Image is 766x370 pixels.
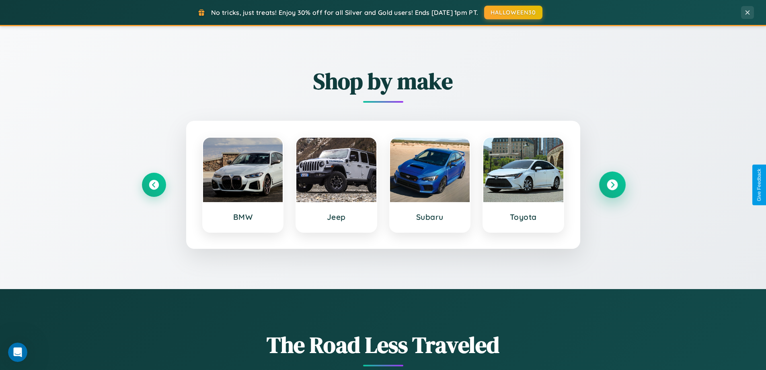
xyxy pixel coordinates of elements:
h1: The Road Less Traveled [142,329,624,360]
h3: BMW [211,212,275,222]
button: HALLOWEEN30 [484,6,542,19]
span: No tricks, just treats! Enjoy 30% off for all Silver and Gold users! Ends [DATE] 1pm PT. [211,8,478,17]
h3: Jeep [304,212,368,222]
iframe: Intercom live chat [8,343,27,362]
h3: Toyota [491,212,555,222]
h3: Subaru [398,212,462,222]
div: Give Feedback [756,169,762,201]
h2: Shop by make [142,66,624,97]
